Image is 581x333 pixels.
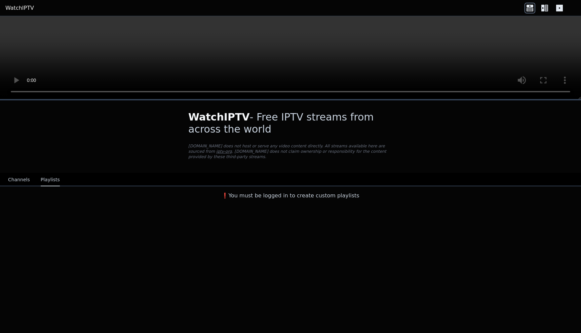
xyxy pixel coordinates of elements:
[188,143,393,159] p: [DOMAIN_NAME] does not host or serve any video content directly. All streams available here are s...
[5,4,34,12] a: WatchIPTV
[178,192,403,200] h3: ❗️You must be logged in to create custom playlists
[216,149,232,154] a: iptv-org
[188,111,393,135] h1: - Free IPTV streams from across the world
[188,111,250,123] span: WatchIPTV
[8,174,30,186] button: Channels
[41,174,60,186] button: Playlists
